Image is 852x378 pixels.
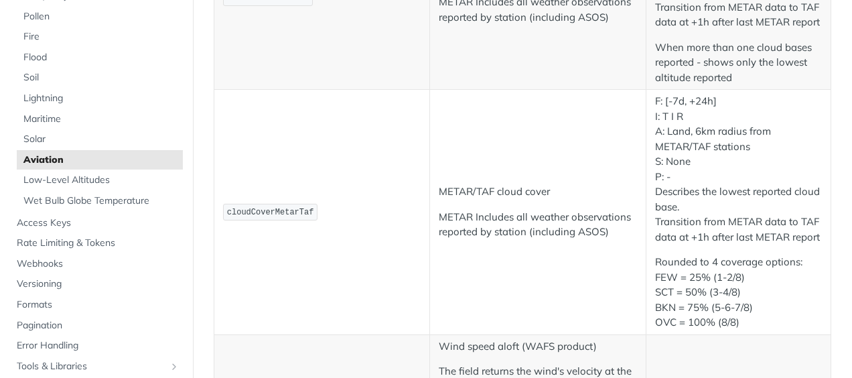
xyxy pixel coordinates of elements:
[17,191,183,211] a: Wet Bulb Globe Temperature
[17,257,180,271] span: Webhooks
[10,254,183,274] a: Webhooks
[23,30,180,44] span: Fire
[17,170,183,190] a: Low-Level Altitudes
[23,92,180,105] span: Lightning
[23,51,180,64] span: Flood
[23,10,180,23] span: Pollen
[10,316,183,336] a: Pagination
[17,360,165,373] span: Tools & Libraries
[17,27,183,47] a: Fire
[17,48,183,68] a: Flood
[23,194,180,208] span: Wet Bulb Globe Temperature
[17,319,180,332] span: Pagination
[10,274,183,294] a: Versioning
[10,295,183,315] a: Formats
[10,233,183,253] a: Rate Limiting & Tokens
[23,133,180,146] span: Solar
[10,357,183,377] a: Tools & LibrariesShow subpages for Tools & Libraries
[439,184,636,200] p: METAR/TAF cloud cover
[17,277,180,291] span: Versioning
[17,68,183,88] a: Soil
[227,208,314,217] span: cloudCoverMetarTaf
[17,339,180,353] span: Error Handling
[17,7,183,27] a: Pollen
[439,210,636,240] p: METAR Includes all weather observations reported by station (including ASOS)
[17,109,183,129] a: Maritime
[10,213,183,233] a: Access Keys
[169,361,180,372] button: Show subpages for Tools & Libraries
[17,88,183,109] a: Lightning
[17,129,183,149] a: Solar
[17,237,180,250] span: Rate Limiting & Tokens
[23,153,180,167] span: Aviation
[17,298,180,312] span: Formats
[439,339,636,355] p: Wind speed aloft (WAFS product)
[655,40,822,86] p: When more than one cloud bases reported - shows only the lowest altitude reported
[10,336,183,356] a: Error Handling
[655,255,822,330] p: Rounded to 4 coverage options: FEW = 25% (1-2/8) SCT = 50% (3-4/8) BKN = 75% (5-6-7/8) OVC = 100%...
[17,216,180,230] span: Access Keys
[17,150,183,170] a: Aviation
[23,174,180,187] span: Low-Level Altitudes
[23,71,180,84] span: Soil
[23,113,180,126] span: Maritime
[655,94,822,245] p: F: [-7d, +24h] I: T I R A: Land, 6km radius from METAR/TAF stations S: None P: - Describes the lo...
